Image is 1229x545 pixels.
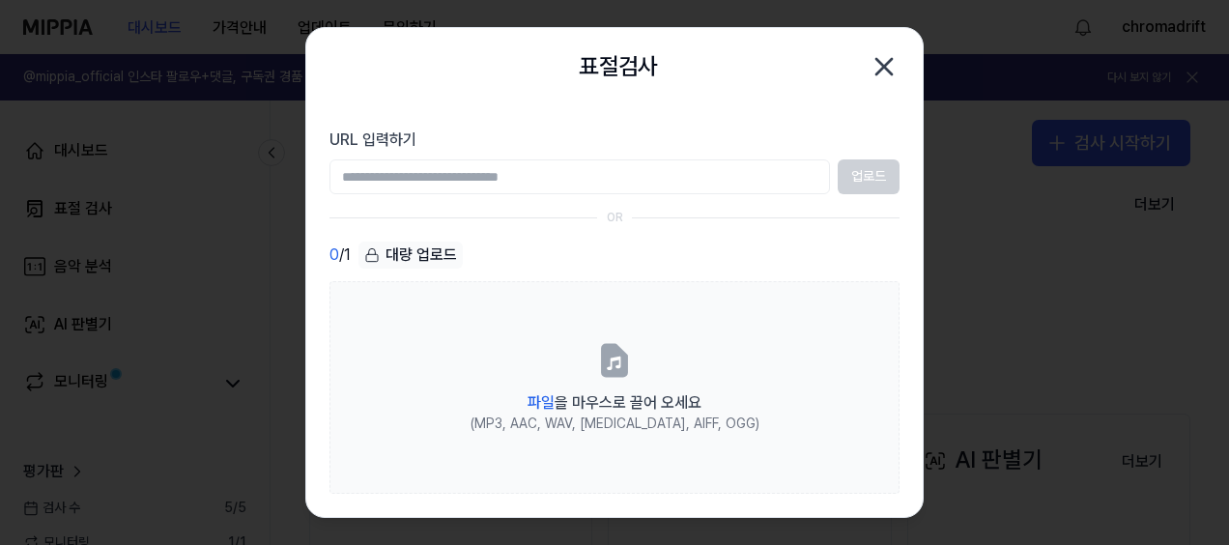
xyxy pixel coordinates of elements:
[329,244,339,267] span: 0
[358,242,463,270] button: 대량 업로드
[607,210,623,226] div: OR
[579,48,658,85] h2: 표절검사
[358,242,463,269] div: 대량 업로드
[528,393,555,412] span: 파일
[528,393,701,412] span: 을 마우스로 끌어 오세요
[471,415,759,434] div: (MP3, AAC, WAV, [MEDICAL_DATA], AIFF, OGG)
[329,242,351,270] div: / 1
[329,129,900,152] label: URL 입력하기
